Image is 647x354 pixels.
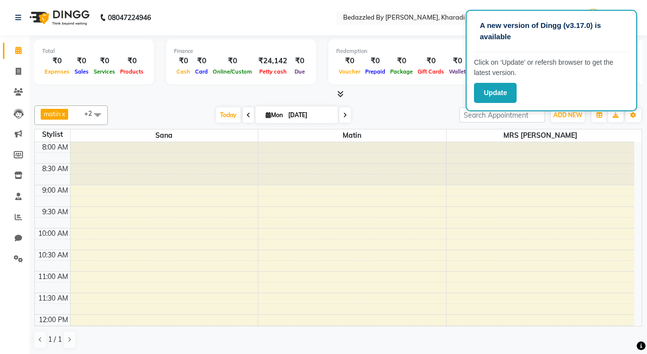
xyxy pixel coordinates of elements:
[35,129,70,140] div: Stylist
[61,110,65,118] a: x
[474,83,517,103] button: Update
[40,207,70,217] div: 9:30 AM
[447,55,468,67] div: ₹0
[40,185,70,196] div: 9:00 AM
[36,272,70,282] div: 11:00 AM
[72,55,91,67] div: ₹0
[174,55,193,67] div: ₹0
[84,109,100,117] span: +2
[91,55,118,67] div: ₹0
[388,55,415,67] div: ₹0
[292,68,307,75] span: Due
[36,250,70,260] div: 10:30 AM
[210,68,254,75] span: Online/Custom
[388,68,415,75] span: Package
[336,68,363,75] span: Voucher
[216,107,241,123] span: Today
[108,4,151,31] b: 08047224946
[36,293,70,303] div: 11:30 AM
[263,111,285,119] span: Mon
[72,68,91,75] span: Sales
[363,68,388,75] span: Prepaid
[254,55,291,67] div: ₹24,142
[42,68,72,75] span: Expenses
[459,107,545,123] input: Search Appointment
[40,142,70,152] div: 8:00 AM
[36,228,70,239] div: 10:00 AM
[37,315,70,325] div: 12:00 PM
[336,47,468,55] div: Redemption
[291,55,308,67] div: ₹0
[553,111,582,119] span: ADD NEW
[474,57,629,78] p: Click on ‘Update’ or refersh browser to get the latest version.
[42,55,72,67] div: ₹0
[336,55,363,67] div: ₹0
[44,110,61,118] span: matin
[193,68,210,75] span: Card
[210,55,254,67] div: ₹0
[42,47,146,55] div: Total
[118,55,146,67] div: ₹0
[480,20,623,42] p: A new version of Dingg (v3.17.0) is available
[193,55,210,67] div: ₹0
[91,68,118,75] span: Services
[447,129,634,142] span: MRS [PERSON_NAME]
[551,108,585,122] button: ADD NEW
[174,47,308,55] div: Finance
[174,68,193,75] span: Cash
[71,129,258,142] span: Sana
[285,108,334,123] input: 2025-09-01
[447,68,468,75] span: Wallet
[40,164,70,174] div: 8:30 AM
[415,55,447,67] div: ₹0
[48,334,62,345] span: 1 / 1
[415,68,447,75] span: Gift Cards
[257,68,289,75] span: Petty cash
[258,129,446,142] span: matin
[585,9,602,26] img: Admin
[118,68,146,75] span: Products
[363,55,388,67] div: ₹0
[25,4,92,31] img: logo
